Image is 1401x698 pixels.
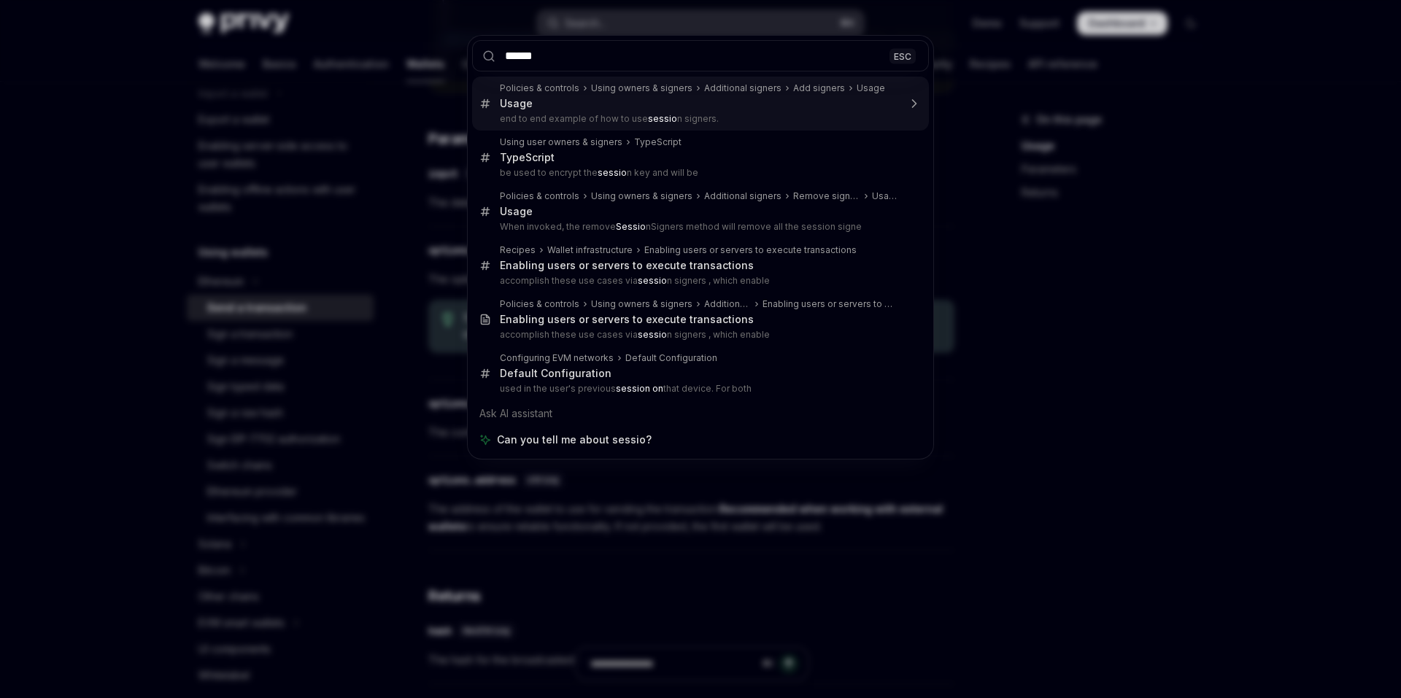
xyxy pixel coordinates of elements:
div: Default Configuration [625,352,717,364]
b: sessio [598,167,627,178]
b: Sessio [616,221,646,232]
div: Using owners & signers [591,82,692,94]
p: accomplish these use cases via n signers , which enable [500,275,898,287]
div: Enabling users or servers to execute transactions [500,313,754,326]
div: Ask AI assistant [472,400,929,427]
b: session on [616,383,663,394]
div: Policies & controls [500,298,579,310]
b: sessio [648,113,677,124]
p: be used to encrypt the n key and will be [500,167,898,179]
div: Using user owners & signers [500,136,622,148]
p: used in the user's previous that device. For both [500,383,898,395]
div: TypeScript [634,136,682,148]
div: Using owners & signers [591,298,692,310]
div: Using owners & signers [591,190,692,202]
p: end to end example of how to use n signers. [500,113,898,125]
div: Add signers [793,82,845,94]
div: Enabling users or servers to execute transactions [644,244,857,256]
div: Enabling users or servers to execute transactions [763,298,898,310]
div: Policies & controls [500,82,579,94]
div: Configuring EVM networks [500,352,614,364]
p: When invoked, the remove nSigners method will remove all the session signe [500,221,898,233]
div: Usage [857,82,885,94]
span: Can you tell me about sessio? [497,433,652,447]
div: Additional signers [704,298,751,310]
div: Additional signers [704,190,781,202]
div: Recipes [500,244,536,256]
div: Policies & controls [500,190,579,202]
div: Usage [500,97,533,110]
b: sessio [638,329,667,340]
div: Wallet infrastructure [547,244,633,256]
div: Remove signers [793,190,860,202]
div: Enabling users or servers to execute transactions [500,259,754,272]
div: Usage [500,205,533,218]
p: accomplish these use cases via n signers , which enable [500,329,898,341]
div: Additional signers [704,82,781,94]
div: Usage [872,190,898,202]
div: TypeScript [500,151,555,164]
b: sessio [638,275,667,286]
div: Default Configuration [500,367,611,380]
div: ESC [889,48,916,63]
